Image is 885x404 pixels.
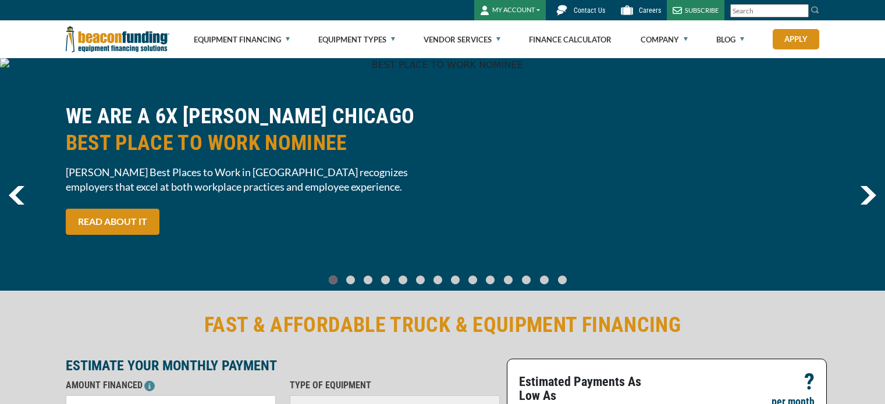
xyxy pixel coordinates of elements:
a: Vendor Services [424,21,500,58]
h2: WE ARE A 6X [PERSON_NAME] CHICAGO [66,103,436,156]
a: Go To Slide 6 [431,275,445,285]
a: Go To Slide 1 [344,275,358,285]
a: Apply [773,29,819,49]
a: Go To Slide 11 [519,275,534,285]
img: Beacon Funding Corporation logo [66,20,169,58]
a: next [860,186,876,205]
a: Go To Slide 0 [326,275,340,285]
a: Go To Slide 12 [537,275,552,285]
a: Go To Slide 2 [361,275,375,285]
img: Left Navigator [9,186,24,205]
span: BEST PLACE TO WORK NOMINEE [66,130,436,156]
a: Go To Slide 5 [414,275,428,285]
p: TYPE OF EQUIPMENT [290,378,500,392]
a: Blog [716,21,744,58]
p: ESTIMATE YOUR MONTHLY PAYMENT [66,359,500,373]
a: previous [9,186,24,205]
a: READ ABOUT IT [66,209,159,235]
span: [PERSON_NAME] Best Places to Work in [GEOGRAPHIC_DATA] recognizes employers that excel at both wo... [66,165,436,194]
a: Finance Calculator [529,21,612,58]
span: Careers [639,6,661,15]
p: AMOUNT FINANCED [66,378,276,392]
a: Go To Slide 8 [466,275,480,285]
a: Company [641,21,688,58]
a: Equipment Types [318,21,395,58]
a: Go To Slide 9 [484,275,497,285]
img: Search [811,5,820,15]
a: Go To Slide 4 [396,275,410,285]
img: Right Navigator [860,186,876,205]
a: Go To Slide 10 [501,275,516,285]
h2: FAST & AFFORDABLE TRUCK & EQUIPMENT FINANCING [66,312,820,338]
a: Go To Slide 3 [379,275,393,285]
a: Go To Slide 13 [555,275,570,285]
a: Equipment Financing [194,21,290,58]
input: Search [730,4,809,17]
p: Estimated Payments As Low As [519,375,660,403]
a: Clear search text [797,6,806,16]
span: Contact Us [574,6,605,15]
p: ? [804,375,815,389]
a: Go To Slide 7 [449,275,463,285]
